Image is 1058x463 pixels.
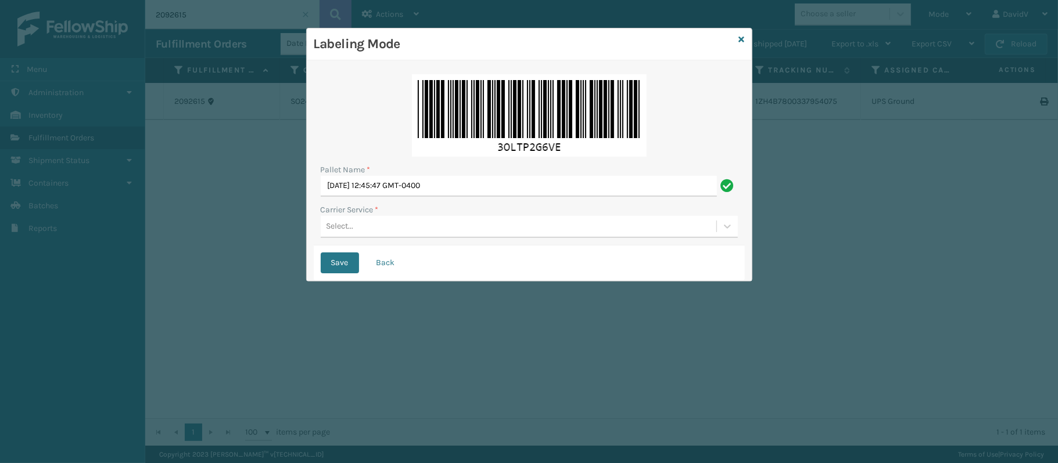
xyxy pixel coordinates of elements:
[314,35,734,53] h3: Labeling Mode
[321,204,379,216] label: Carrier Service
[412,74,647,157] img: 9dVXaxojEDwAAAABJRU5ErkJggg==
[366,252,406,273] button: Back
[327,220,354,233] div: Select...
[321,252,359,273] button: Save
[321,164,371,176] label: Pallet Name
